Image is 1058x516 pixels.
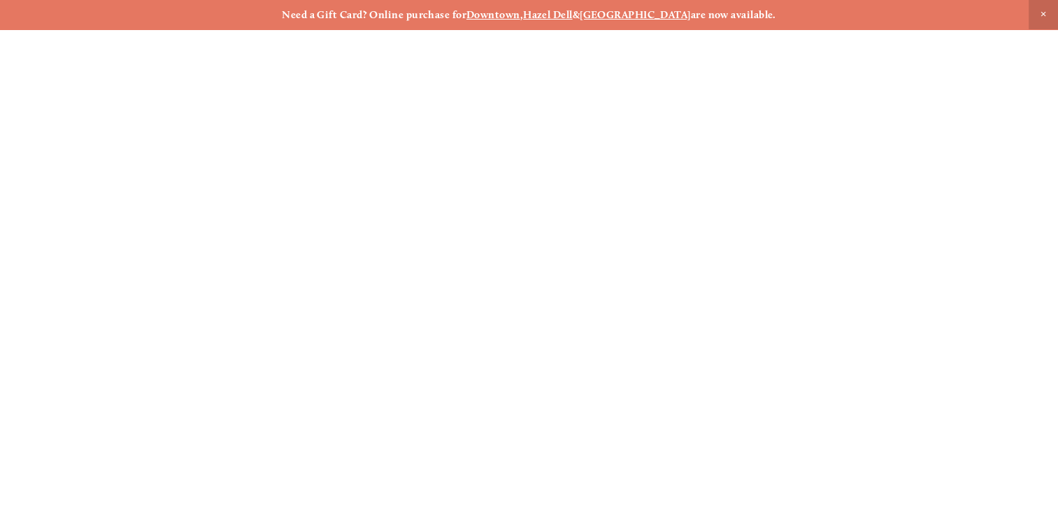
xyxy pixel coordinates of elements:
strong: & [573,8,580,21]
a: Downtown [466,8,520,21]
strong: Need a Gift Card? Online purchase for [282,8,466,21]
a: Hazel Dell [523,8,573,21]
strong: , [520,8,523,21]
strong: are now available. [691,8,776,21]
a: [GEOGRAPHIC_DATA] [580,8,691,21]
